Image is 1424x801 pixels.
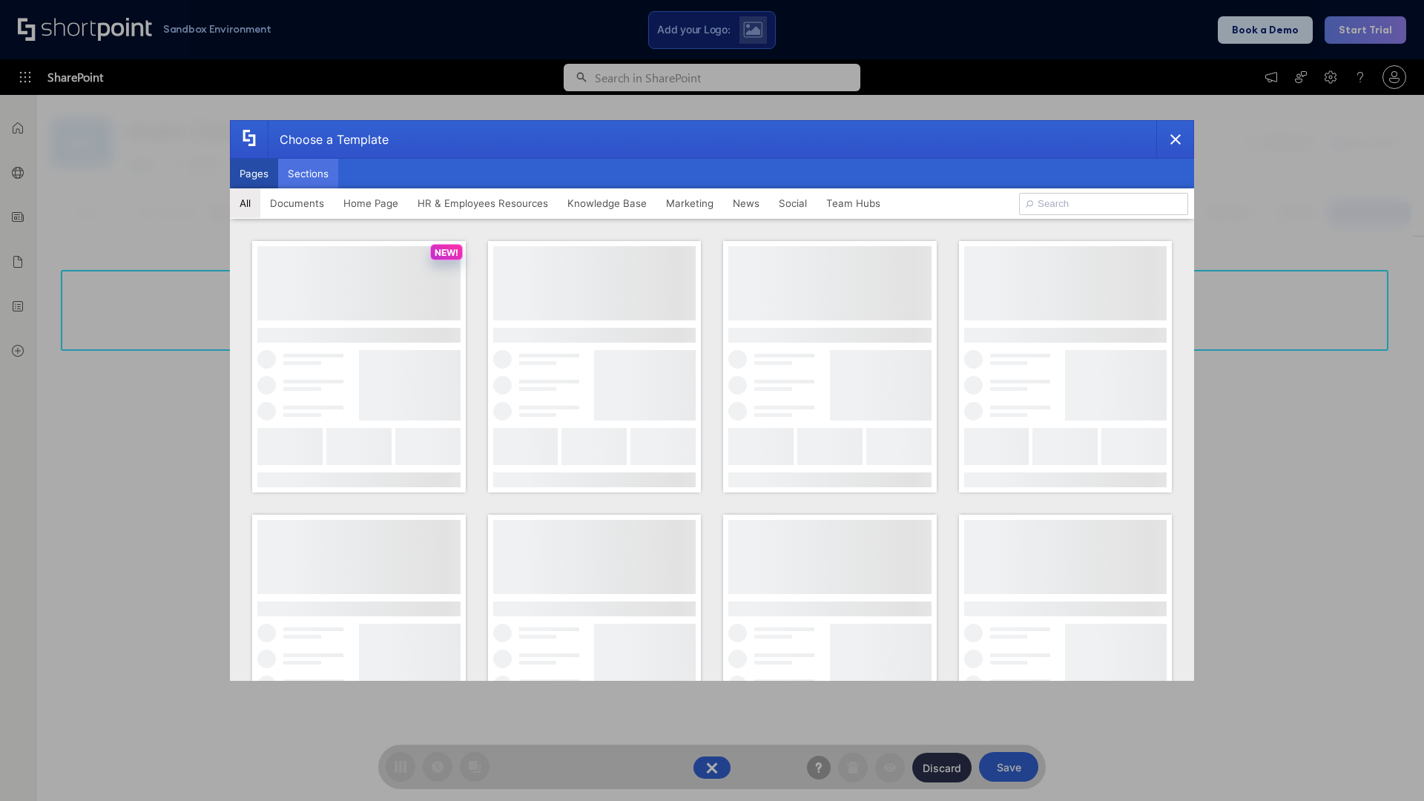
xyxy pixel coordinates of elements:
button: All [230,188,260,218]
button: News [723,188,769,218]
button: Knowledge Base [558,188,656,218]
button: Social [769,188,817,218]
button: Pages [230,159,278,188]
iframe: Chat Widget [1350,730,1424,801]
button: Home Page [334,188,408,218]
button: HR & Employees Resources [408,188,558,218]
button: Documents [260,188,334,218]
button: Marketing [656,188,723,218]
button: Sections [278,159,338,188]
div: Choose a Template [268,121,389,158]
p: NEW! [435,247,458,258]
div: template selector [230,120,1194,681]
button: Team Hubs [817,188,890,218]
input: Search [1019,193,1188,215]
